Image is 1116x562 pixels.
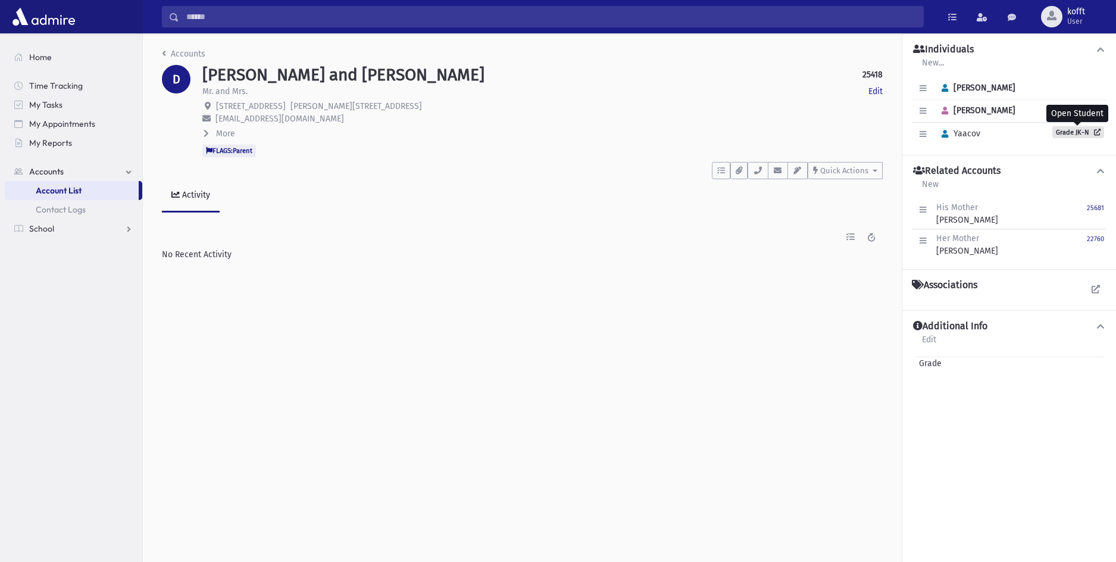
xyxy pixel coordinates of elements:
span: Her Mother [936,233,979,243]
a: New [921,177,939,199]
a: My Tasks [5,95,142,114]
span: Time Tracking [29,80,83,91]
h4: Additional Info [913,320,987,333]
span: [PERSON_NAME] [936,105,1015,115]
a: Edit [868,85,883,98]
span: FLAGS:Parent [202,145,256,157]
button: Individuals [912,43,1106,56]
nav: breadcrumb [162,48,205,65]
div: [PERSON_NAME] [936,201,998,226]
span: [PERSON_NAME][STREET_ADDRESS] [290,101,422,111]
span: Grade [914,357,942,370]
span: Accounts [29,166,64,177]
span: [STREET_ADDRESS] [216,101,286,111]
a: School [5,219,142,238]
a: 25681 [1087,201,1104,226]
span: Yaacov [936,129,980,139]
h4: Individuals [913,43,974,56]
span: Home [29,52,52,63]
p: Mr. and Mrs. [202,85,248,98]
img: AdmirePro [10,5,78,29]
div: Activity [180,190,210,200]
h4: Associations [912,279,977,291]
a: My Appointments [5,114,142,133]
button: Quick Actions [808,162,883,179]
button: Additional Info [912,320,1106,333]
span: His Mother [936,202,978,213]
button: More [202,127,236,140]
a: Activity [162,179,220,213]
span: [EMAIL_ADDRESS][DOMAIN_NAME] [215,114,344,124]
div: D [162,65,190,93]
small: 22760 [1087,235,1104,243]
a: Contact Logs [5,200,142,219]
input: Search [179,6,923,27]
a: Edit [921,333,937,354]
span: School [29,223,54,234]
span: My Reports [29,138,72,148]
a: Grade JK-N [1052,126,1104,138]
div: [PERSON_NAME] [936,232,998,257]
a: Account List [5,181,139,200]
span: My Tasks [29,99,62,110]
div: Open Student [1046,105,1108,122]
span: [PERSON_NAME] [936,83,1015,93]
a: Accounts [162,49,205,59]
a: 22760 [1087,232,1104,257]
small: 25681 [1087,204,1104,212]
span: Account List [36,185,82,196]
span: No Recent Activity [162,249,232,260]
a: My Reports [5,133,142,152]
span: My Appointments [29,118,95,129]
span: More [216,129,235,139]
a: Home [5,48,142,67]
a: Time Tracking [5,76,142,95]
h1: [PERSON_NAME] and [PERSON_NAME] [202,65,484,85]
span: Contact Logs [36,204,86,215]
span: kofft [1067,7,1085,17]
button: Related Accounts [912,165,1106,177]
strong: 25418 [862,68,883,81]
span: Quick Actions [820,166,868,175]
span: User [1067,17,1085,26]
a: Accounts [5,162,142,181]
a: New... [921,56,945,77]
h4: Related Accounts [913,165,1001,177]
